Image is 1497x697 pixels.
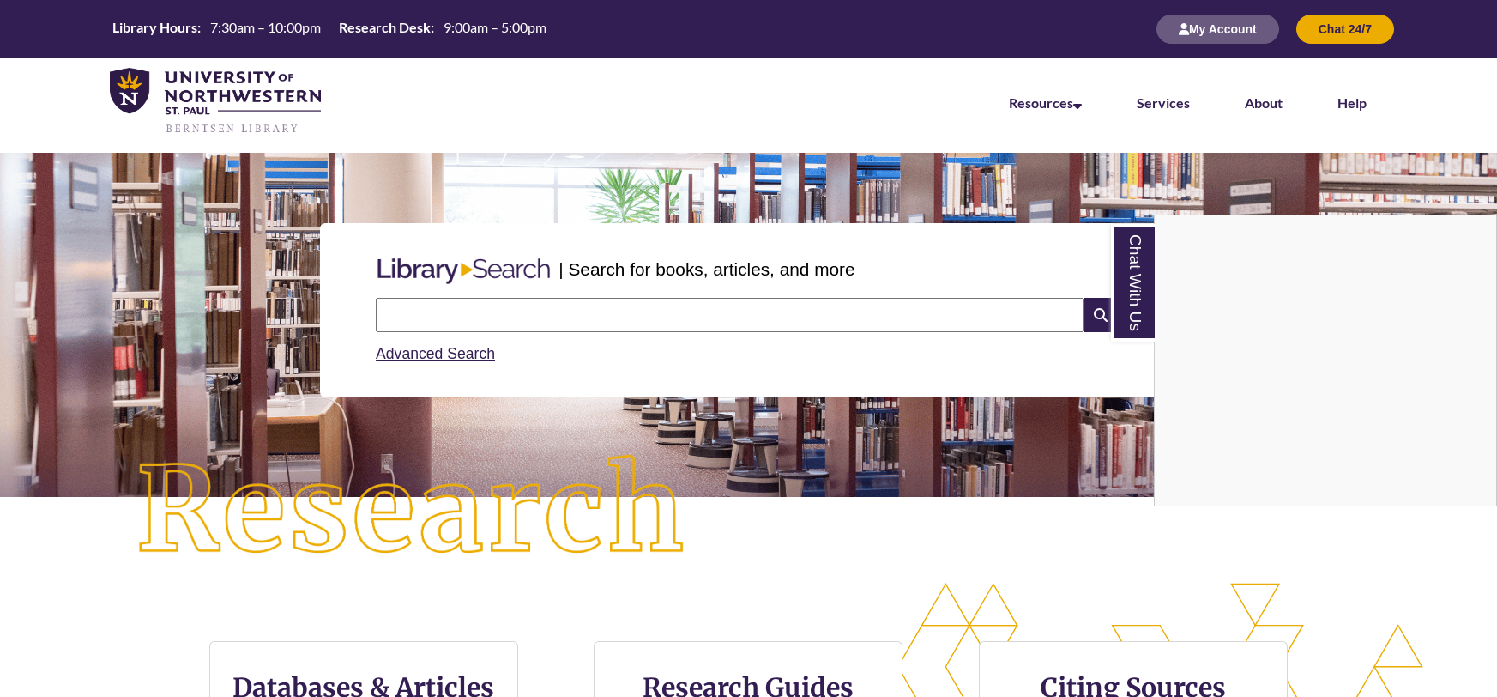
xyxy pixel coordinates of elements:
a: Help [1337,94,1367,111]
a: Chat With Us [1111,224,1155,342]
img: UNWSP Library Logo [110,68,321,135]
a: Services [1137,94,1190,111]
a: Resources [1009,94,1082,111]
iframe: Chat Widget [1155,215,1496,506]
div: Chat With Us [1154,215,1497,506]
a: About [1245,94,1283,111]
